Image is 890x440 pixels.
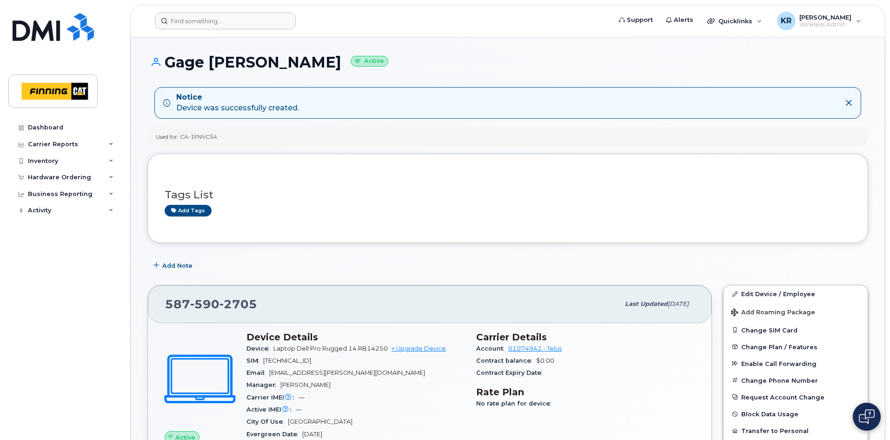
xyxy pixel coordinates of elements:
[302,431,322,438] span: [DATE]
[508,345,562,352] a: 01074942 - Telus
[741,343,817,350] span: Change Plan / Features
[269,369,425,376] span: [EMAIL_ADDRESS][PERSON_NAME][DOMAIN_NAME]
[724,355,868,372] button: Enable Call Forwarding
[724,285,868,302] a: Edit Device / Employee
[724,422,868,439] button: Transfer to Personal
[724,338,868,355] button: Change Plan / Features
[280,381,331,388] span: [PERSON_NAME]
[147,54,868,70] h1: Gage [PERSON_NAME]
[476,400,555,407] span: No rate plan for device
[859,409,875,424] img: Open chat
[299,394,305,401] span: —
[724,302,868,321] button: Add Roaming Package
[724,322,868,338] button: Change SIM Card
[476,332,695,343] h3: Carrier Details
[246,357,263,364] span: SIM
[246,369,269,376] span: Email
[724,389,868,406] button: Request Account Change
[668,300,689,307] span: [DATE]
[296,406,302,413] span: —
[741,360,817,367] span: Enable Call Forwarding
[351,56,388,67] small: Active
[731,309,815,318] span: Add Roaming Package
[246,381,280,388] span: Manager
[392,345,446,352] a: + Upgrade Device
[165,297,257,311] span: 587
[476,386,695,398] h3: Rate Plan
[288,418,352,425] span: [GEOGRAPHIC_DATA]
[273,345,388,352] span: Laptop Dell Pro Rugged 14 RB14250
[246,332,465,343] h3: Device Details
[219,297,257,311] span: 2705
[176,92,299,103] strong: Notice
[165,189,851,201] h3: Tags List
[246,418,288,425] span: City Of Use
[162,261,193,270] span: Add Note
[246,345,273,352] span: Device
[156,133,217,141] div: Used for: CA-1FNVC54
[625,300,668,307] span: Last updated
[246,431,302,438] span: Evergreen Date
[147,257,200,274] button: Add Note
[176,92,299,114] div: Device was successfully created.
[724,406,868,422] button: Block Data Usage
[246,406,296,413] span: Active IMEI
[165,205,212,217] a: Add tags
[476,345,508,352] span: Account
[724,372,868,389] button: Change Phone Number
[476,357,536,364] span: Contract balance
[536,357,554,364] span: $0.00
[190,297,219,311] span: 590
[263,357,311,364] span: [TECHNICAL_ID]
[246,394,299,401] span: Carrier IMEI
[476,369,546,376] span: Contract Expiry Date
